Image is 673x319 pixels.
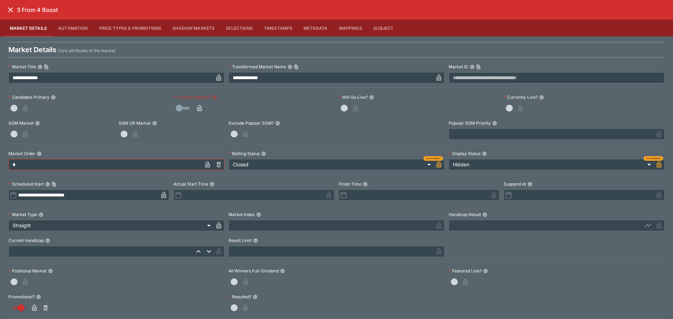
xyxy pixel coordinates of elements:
[210,182,215,187] button: Actual Start Time
[298,20,333,36] button: Metadata
[504,181,526,187] p: Suspend At
[8,64,36,70] p: Market Title
[39,212,43,217] button: Market Type
[174,181,208,187] p: Actual Start Time
[4,4,17,16] button: close
[48,269,53,273] button: Positional Market
[8,220,213,231] div: Straight
[229,64,286,70] p: Transformed Market Name
[8,94,49,100] p: Candidate Primary
[167,20,220,36] button: Shadow Markets
[369,95,374,100] button: Will Go Live?
[646,156,661,161] span: Overridden
[229,268,279,274] p: All Winners Full-Dividend
[275,121,280,126] button: Exclude Popular SGM?
[333,20,368,36] button: Mappings
[483,269,488,273] button: Featured Line?
[229,211,255,217] p: Market Index
[449,268,482,274] p: Featured Line?
[449,211,481,217] p: Handicap Result
[35,121,40,126] button: SGM Market
[539,95,544,100] button: Currently Live?
[8,45,56,54] h4: Market Details
[45,182,50,187] button: Scheduled StartCopy To Clipboard
[470,64,475,69] button: Market IDCopy To Clipboard
[261,151,266,156] button: Betting Status
[504,94,538,100] p: Currently Live?
[174,94,211,100] p: Primary Market?
[256,212,261,217] button: Market Index
[37,151,42,156] button: Market Order
[258,20,298,36] button: Timestamps
[449,159,653,170] div: Hidden
[528,182,532,187] button: Suspend At
[492,121,497,126] button: Popular SGM Priority
[220,20,258,36] button: Selections
[482,151,487,156] button: Display Status
[44,64,49,69] button: Copy To Clipboard
[17,6,58,14] h6: 3 From 4 Boost
[426,156,441,161] span: Overridden
[229,237,252,243] p: Result Limit
[229,159,433,170] div: Closed
[152,121,157,126] button: SGM OR Market
[229,294,251,300] p: Resulted?
[368,20,399,36] button: Subject
[58,47,115,54] p: Core attributes of the market
[52,182,56,187] button: Copy To Clipboard
[53,20,94,36] button: Automation
[449,64,468,70] p: Market ID
[38,64,42,69] button: Market TitleCopy To Clipboard
[51,95,56,100] button: Candidate Primary
[449,120,491,126] p: Popular SGM Priority
[8,181,44,187] p: Scheduled Start
[36,294,41,299] button: Promotional?
[212,95,217,100] button: Primary Market?
[8,237,44,243] p: Current Handicap
[482,212,487,217] button: Handicap Result
[45,238,50,243] button: Current Handicap
[118,120,151,126] p: SGM OR Market
[4,20,53,36] button: Market Details
[229,151,260,157] p: Betting Status
[8,151,35,157] p: Market Order
[229,120,274,126] p: Exclude Popular SGM?
[8,294,35,300] p: Promotional?
[280,269,285,273] button: All Winners Full-Dividend
[339,94,368,100] p: Will Go Live?
[339,181,361,187] p: Finish Time
[94,20,167,36] button: Price Types & Promotions
[449,151,481,157] p: Display Status
[287,64,292,69] button: Transformed Market NameCopy To Clipboard
[8,211,37,217] p: Market Type
[8,268,47,274] p: Positional Market
[8,120,34,126] p: SGM Market
[294,64,299,69] button: Copy To Clipboard
[476,64,481,69] button: Copy To Clipboard
[253,238,258,243] button: Result Limit
[363,182,368,187] button: Finish Time
[253,294,258,299] button: Resulted?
